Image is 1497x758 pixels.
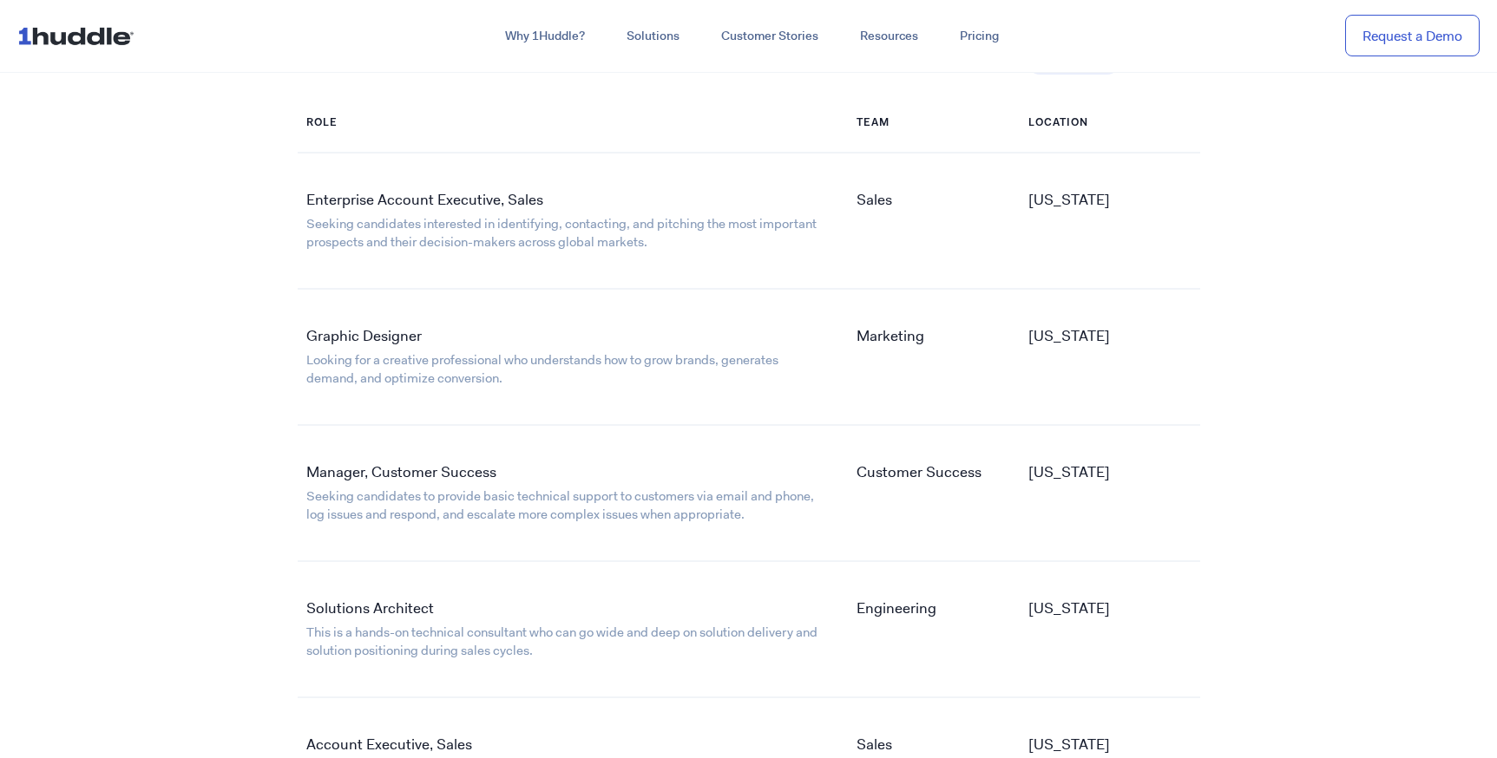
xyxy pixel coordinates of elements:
[939,21,1020,52] a: Pricing
[306,624,817,659] a: This is a hands-on technical consultant who can go wide and deep on solution delivery and solutio...
[839,21,939,52] a: Resources
[1028,598,1110,618] a: [US_STATE]
[606,21,700,52] a: Solutions
[1028,326,1110,345] a: [US_STATE]
[1345,15,1480,57] a: Request a Demo
[857,598,936,618] a: Engineering
[306,598,434,618] a: Solutions Architect
[1028,116,1189,131] h6: Location
[306,462,496,481] a: Manager, Customer Success
[1028,735,1110,754] a: [US_STATE]
[700,21,839,52] a: Customer Stories
[484,21,606,52] a: Why 1Huddle?
[857,735,892,754] a: Sales
[1028,462,1110,481] a: [US_STATE]
[306,326,422,345] a: Graphic Designer
[857,462,982,481] a: Customer Success
[306,116,831,131] h6: Role
[306,487,814,523] a: Seeking candidates to provide basic technical support to customers via email and phone, log issue...
[17,19,141,52] img: ...
[306,351,778,387] a: Looking for a creative professional who understands how to grow brands, generates demand, and opt...
[857,326,924,345] a: Marketing
[306,190,543,209] a: Enterprise Account Executive, Sales
[857,190,892,209] a: Sales
[1028,190,1110,209] a: [US_STATE]
[306,215,817,251] a: Seeking candidates interested in identifying, contacting, and pitching the most important prospec...
[306,735,472,754] a: Account Executive, Sales
[857,116,1011,131] h6: Team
